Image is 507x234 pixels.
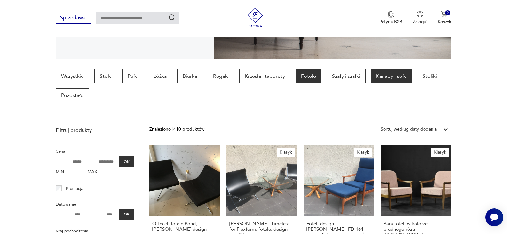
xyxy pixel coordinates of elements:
button: OK [119,156,134,167]
p: Patyna B2B [379,19,402,25]
button: Sprzedawaj [56,12,91,24]
button: Zaloguj [413,11,427,25]
a: Stoły [94,69,117,83]
label: MAX [88,167,116,177]
iframe: Smartsupp widget button [485,208,503,226]
a: Stoliki [417,69,442,83]
p: Cena [56,148,134,155]
a: Sprzedawaj [56,16,91,20]
p: Zaloguj [413,19,427,25]
a: Fotele [296,69,321,83]
button: OK [119,209,134,220]
button: Patyna B2B [379,11,402,25]
button: Szukaj [168,14,176,21]
a: Ikona medaluPatyna B2B [379,11,402,25]
p: Promocja [66,185,83,192]
p: Filtruj produkty [56,127,134,134]
a: Kanapy i sofy [371,69,412,83]
img: Ikona koszyka [441,11,448,17]
img: Patyna - sklep z meblami i dekoracjami vintage [246,8,265,27]
button: 0Koszyk [438,11,451,25]
p: Koszyk [438,19,451,25]
a: Wszystkie [56,69,89,83]
div: Sortuj według daty dodania [381,126,437,133]
a: Biurka [177,69,202,83]
img: Ikona medalu [388,11,394,18]
img: Ikonka użytkownika [417,11,423,17]
a: Pufy [122,69,143,83]
a: Łóżka [148,69,172,83]
div: 0 [445,10,450,16]
label: MIN [56,167,84,177]
a: Pozostałe [56,88,89,102]
a: Krzesła i taborety [239,69,290,83]
a: Szafy i szafki [327,69,366,83]
p: Datowanie [56,201,134,208]
a: Regały [208,69,234,83]
div: Znaleziono 1410 produktów [149,126,204,133]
